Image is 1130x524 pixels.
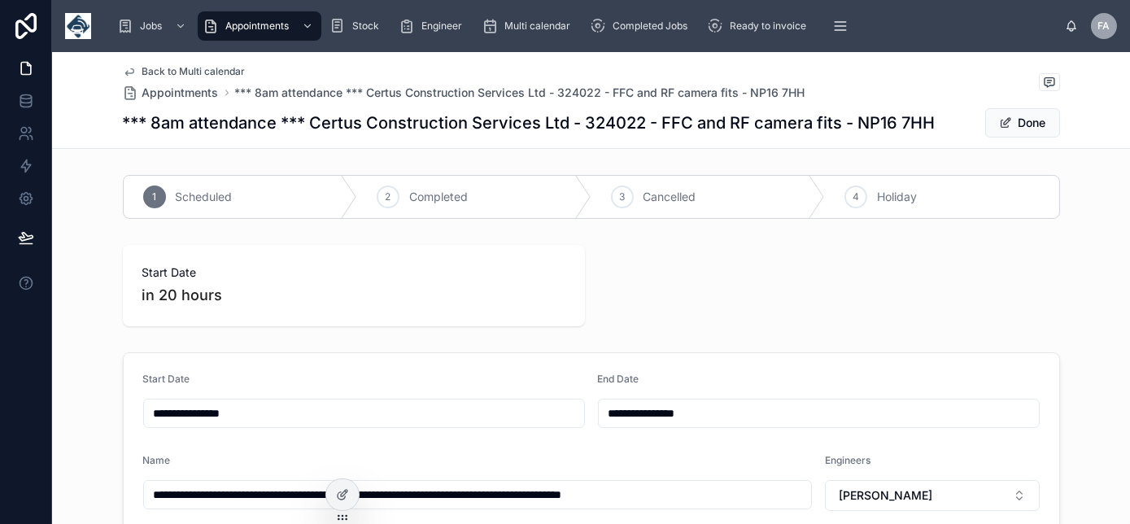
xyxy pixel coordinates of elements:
[1098,20,1110,33] span: FA
[123,111,936,134] h1: *** 8am attendance *** Certus Construction Services Ltd - 324022 - FFC and RF camera fits - NP16 7HH
[140,20,162,33] span: Jobs
[504,20,570,33] span: Multi calendar
[985,108,1060,138] button: Done
[613,20,687,33] span: Completed Jobs
[730,20,806,33] span: Ready to invoice
[877,189,917,205] span: Holiday
[477,11,582,41] a: Multi calendar
[65,13,91,39] img: App logo
[104,8,1065,44] div: scrollable content
[123,85,219,101] a: Appointments
[409,189,468,205] span: Completed
[853,190,859,203] span: 4
[421,20,462,33] span: Engineer
[702,11,818,41] a: Ready to invoice
[142,284,223,307] p: in 20 hours
[839,487,932,504] span: [PERSON_NAME]
[325,11,390,41] a: Stock
[585,11,699,41] a: Completed Jobs
[235,85,805,101] a: *** 8am attendance *** Certus Construction Services Ltd - 324022 - FFC and RF camera fits - NP16 7HH
[142,85,219,101] span: Appointments
[143,373,190,385] span: Start Date
[386,190,391,203] span: 2
[394,11,473,41] a: Engineer
[123,65,246,78] a: Back to Multi calendar
[142,264,565,281] span: Start Date
[143,454,171,466] span: Name
[825,480,1040,511] button: Select Button
[352,20,379,33] span: Stock
[142,65,246,78] span: Back to Multi calendar
[619,190,625,203] span: 3
[825,454,870,466] span: Engineers
[598,373,639,385] span: End Date
[176,189,233,205] span: Scheduled
[198,11,321,41] a: Appointments
[225,20,289,33] span: Appointments
[112,11,194,41] a: Jobs
[152,190,156,203] span: 1
[644,189,696,205] span: Cancelled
